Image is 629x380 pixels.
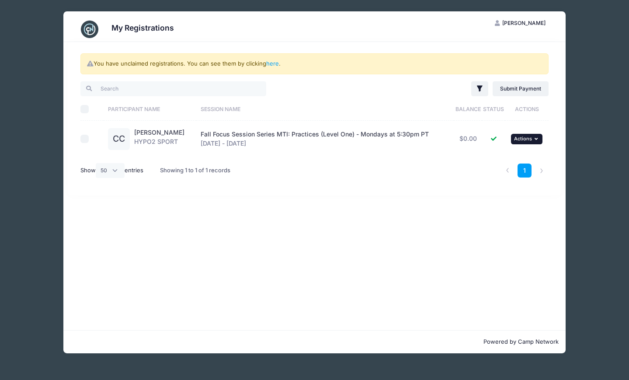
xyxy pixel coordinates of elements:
[511,134,542,144] button: Actions
[201,130,429,138] span: Fall Focus Session Series MTI: Practices (Level One) - Mondays at 5:30pm PT
[482,98,505,121] th: Status: activate to sort column ascending
[134,128,184,150] div: HYPO2 SPORT
[81,21,98,38] img: CampNetwork
[454,98,482,121] th: Balance: activate to sort column ascending
[518,164,532,178] a: 1
[266,60,279,67] a: here
[134,129,184,136] a: [PERSON_NAME]
[96,163,125,178] select: Showentries
[502,20,546,26] span: [PERSON_NAME]
[487,16,553,31] button: [PERSON_NAME]
[108,128,130,150] div: CC
[70,338,559,346] p: Powered by Camp Network
[80,81,266,96] input: Search
[111,23,174,32] h3: My Registrations
[493,81,549,96] a: Submit Payment
[514,136,532,142] span: Actions
[505,98,549,121] th: Actions: activate to sort column ascending
[108,136,130,143] a: CC
[454,121,482,157] td: $0.00
[196,98,454,121] th: Session Name: activate to sort column ascending
[80,53,549,74] div: You have unclaimed registrations. You can see them by clicking .
[80,98,104,121] th: Select All
[201,130,450,148] div: [DATE] - [DATE]
[80,163,143,178] label: Show entries
[160,160,230,181] div: Showing 1 to 1 of 1 records
[104,98,196,121] th: Participant Name: activate to sort column ascending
